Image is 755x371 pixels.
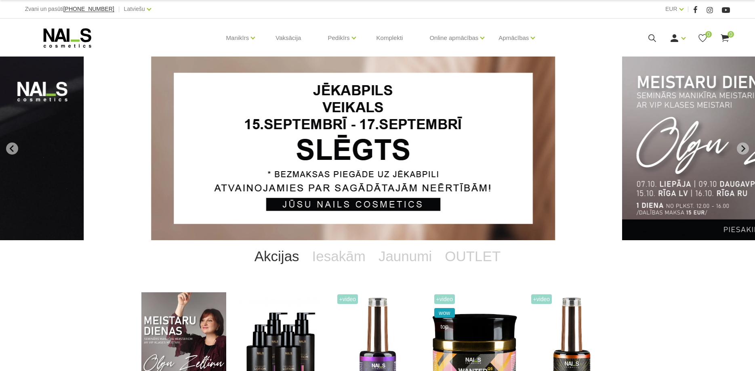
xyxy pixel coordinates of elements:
span: top [434,322,455,331]
button: Go to last slide [6,143,18,155]
a: OUTLET [438,240,507,272]
a: Jaunumi [372,240,438,272]
a: Pedikīrs [328,22,349,54]
a: 0 [720,33,730,43]
div: Zvani un pasūti [25,4,114,14]
span: | [118,4,120,14]
a: 0 [698,33,708,43]
span: wow [434,308,455,318]
a: EUR [665,4,677,14]
span: +Video [337,294,358,304]
a: Akcijas [248,240,306,272]
span: | [688,4,689,14]
a: Vaksācija [269,19,307,57]
span: 0 [728,31,734,38]
a: Iesakām [306,240,372,272]
button: Next slide [737,143,749,155]
a: [PHONE_NUMBER] [63,6,114,12]
span: +Video [434,294,455,304]
span: 0 [705,31,712,38]
li: 1 of 14 [151,57,604,240]
span: +Video [531,294,552,304]
a: Komplekti [370,19,410,57]
a: Apmācības [498,22,529,54]
a: Online apmācības [429,22,478,54]
a: Latviešu [124,4,145,14]
a: Manikīrs [226,22,249,54]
